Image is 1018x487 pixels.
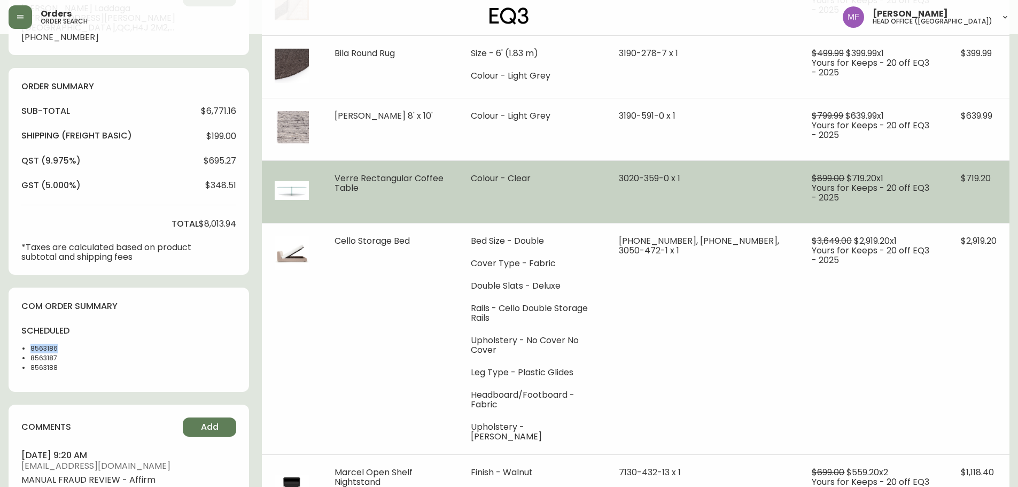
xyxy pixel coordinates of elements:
[471,281,593,291] li: Double Slats - Deluxe
[199,219,236,229] span: $8,013.94
[471,174,593,183] li: Colour - Clear
[21,105,70,117] h4: sub-total
[206,132,236,141] span: $199.00
[812,110,843,122] span: $799.99
[471,422,593,442] li: Upholstery - [PERSON_NAME]
[21,155,81,167] h4: qst (9.975%)
[961,466,994,478] span: $1,118.40
[619,172,680,184] span: 3020-359-0 x 1
[812,182,929,204] span: Yours for Keeps - 20 off EQ3 - 2025
[335,47,395,59] span: Bila Round Rug
[846,172,883,184] span: $719.20 x 1
[172,218,199,230] h4: total
[21,81,236,92] h4: order summary
[812,466,844,478] span: $699.00
[471,71,593,81] li: Colour - Light Grey
[812,119,929,141] span: Yours for Keeps - 20 off EQ3 - 2025
[471,259,593,268] li: Cover Type - Fabric
[961,47,992,59] span: $399.99
[21,421,71,433] h4: comments
[961,235,997,247] span: $2,919.20
[275,111,309,145] img: d7c4ca9e-4603-44bc-8783-e1a83ec723d8.jpg
[275,174,309,208] img: 3020-359-MC-400-1-ckfg6mmvja8ai01867r1vkso8.jpg
[21,300,236,312] h4: com order summary
[471,336,593,355] li: Upholstery - No Cover No Cover
[335,172,444,194] span: Verre Rectangular Coffee Table
[275,49,309,83] img: acf2f848-9483-4e0e-9cf2-cdcfaa93bebc.jpg
[41,10,72,18] span: Orders
[471,111,593,121] li: Colour - Light Grey
[471,236,593,246] li: Bed Size - Double
[812,244,929,266] span: Yours for Keeps - 20 off EQ3 - 2025
[961,172,991,184] span: $719.20
[812,47,844,59] span: $499.99
[21,461,236,471] span: [EMAIL_ADDRESS][DOMAIN_NAME]
[471,368,593,377] li: Leg Type - Plastic Glides
[30,353,84,363] li: 8563187
[873,18,992,25] h5: head office ([GEOGRAPHIC_DATA])
[183,418,236,437] button: Add
[471,304,593,323] li: Rails - Cello Double Storage Rails
[21,475,236,485] span: MANUAL FRAUD REVIEW - Affirm
[275,236,309,270] img: 45241420-8630-4ac5-a831-cec8f4bef19eOptional[cello-queen-fabric-storage-bed].jpg
[201,106,236,116] span: $6,771.16
[812,172,844,184] span: $899.00
[21,180,81,191] h4: gst (5.000%)
[619,466,681,478] span: 7130-432-13 x 1
[21,325,84,337] h4: scheduled
[489,7,529,25] img: logo
[204,156,236,166] span: $695.27
[41,18,88,25] h5: order search
[812,235,852,247] span: $3,649.00
[873,10,948,18] span: [PERSON_NAME]
[619,235,779,257] span: [PHONE_NUMBER], [PHONE_NUMBER], 3050-472-1 x 1
[21,130,132,142] h4: Shipping ( Freight Basic )
[846,47,884,59] span: $399.99 x 1
[21,243,199,262] p: *Taxes are calculated based on product subtotal and shipping fees
[812,57,929,79] span: Yours for Keeps - 20 off EQ3 - 2025
[843,6,864,28] img: 91cf6c4ea787f0dec862db02e33d59b3
[619,110,675,122] span: 3190-591-0 x 1
[619,47,678,59] span: 3190-278-7 x 1
[471,49,593,58] li: Size - 6' (1.83 m)
[205,181,236,190] span: $348.51
[471,468,593,477] li: Finish - Walnut
[21,450,236,461] h4: [DATE] 9:20 am
[335,235,410,247] span: Cello Storage Bed
[30,363,84,373] li: 8563188
[201,421,219,433] span: Add
[335,110,433,122] span: [PERSON_NAME] 8' x 10'
[846,466,888,478] span: $559.20 x 2
[854,235,897,247] span: $2,919.20 x 1
[845,110,884,122] span: $639.99 x 1
[471,390,593,409] li: Headboard/Footboard - Fabric
[21,33,178,42] span: [PHONE_NUMBER]
[30,344,84,353] li: 8563186
[961,110,992,122] span: $639.99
